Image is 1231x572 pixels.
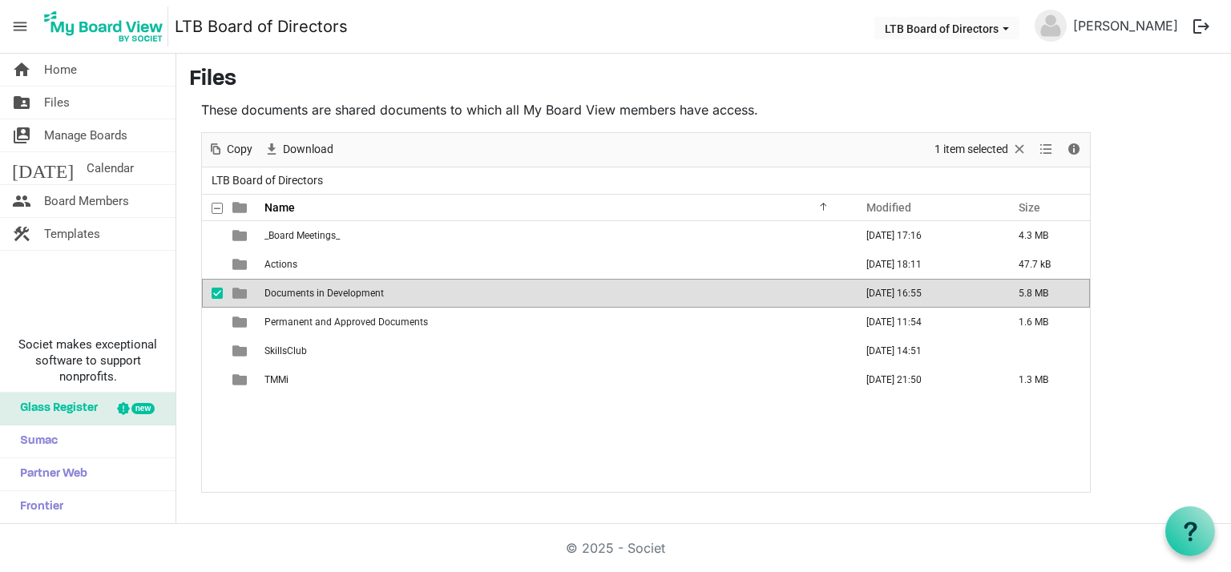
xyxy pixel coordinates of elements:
span: Modified [866,201,911,214]
span: construction [12,218,31,250]
a: LTB Board of Directors [175,10,348,42]
div: View [1033,133,1060,167]
img: My Board View Logo [39,6,168,46]
span: Glass Register [12,393,98,425]
td: SkillsClub is template cell column header Name [260,336,850,365]
span: Documents in Development [264,288,384,299]
td: 1.3 MB is template cell column header Size [1002,365,1090,394]
span: TMMi [264,374,289,385]
td: July 13, 2025 17:16 column header Modified [850,221,1002,250]
span: Manage Boards [44,119,127,151]
td: is template cell column header Size [1002,336,1090,365]
span: Frontier [12,491,63,523]
button: LTB Board of Directors dropdownbutton [874,17,1019,39]
div: Clear selection [929,133,1033,167]
button: Selection [932,139,1031,159]
span: Copy [225,139,254,159]
td: TMMi is template cell column header Name [260,365,850,394]
span: Partner Web [12,458,87,490]
span: people [12,185,31,217]
span: Home [44,54,77,86]
td: is template cell column header type [223,221,260,250]
span: Sumac [12,425,58,457]
span: SkillsClub [264,345,307,356]
span: home [12,54,31,86]
td: is template cell column header type [223,365,260,394]
td: Actions is template cell column header Name [260,250,850,279]
span: menu [5,11,35,42]
a: My Board View Logo [39,6,175,46]
td: 5.8 MB is template cell column header Size [1002,279,1090,308]
h3: Files [189,66,1218,94]
span: Templates [44,218,100,250]
td: 4.3 MB is template cell column header Size [1002,221,1090,250]
span: _Board Meetings_ [264,230,340,241]
span: Files [44,87,70,119]
span: Download [281,139,335,159]
td: checkbox [202,250,223,279]
span: Permanent and Approved Documents [264,316,428,328]
td: March 06, 2025 21:50 column header Modified [850,365,1002,394]
td: 47.7 kB is template cell column header Size [1002,250,1090,279]
div: Details [1060,133,1088,167]
span: Societ makes exceptional software to support nonprofits. [7,336,168,385]
td: checkbox [202,365,223,394]
td: February 26, 2025 14:51 column header Modified [850,336,1002,365]
td: checkbox [202,308,223,336]
a: © 2025 - Societ [566,540,665,556]
td: checkbox [202,279,223,308]
td: checkbox [202,336,223,365]
button: Details [1064,139,1085,159]
span: switch_account [12,119,31,151]
td: is template cell column header type [223,308,260,336]
td: February 27, 2025 11:54 column header Modified [850,308,1002,336]
div: new [131,403,155,414]
td: is template cell column header type [223,250,260,279]
td: Documents in Development is template cell column header Name [260,279,850,308]
button: logout [1185,10,1218,43]
div: Copy [202,133,258,167]
button: View dropdownbutton [1036,139,1055,159]
td: June 20, 2025 16:55 column header Modified [850,279,1002,308]
a: [PERSON_NAME] [1067,10,1185,42]
td: July 13, 2025 18:11 column header Modified [850,250,1002,279]
td: is template cell column header type [223,279,260,308]
span: Board Members [44,185,129,217]
span: Name [264,201,295,214]
span: folder_shared [12,87,31,119]
span: [DATE] [12,152,74,184]
span: 1 item selected [933,139,1010,159]
td: is template cell column header type [223,336,260,365]
td: checkbox [202,221,223,250]
button: Download [261,139,337,159]
img: no-profile-picture.svg [1035,10,1067,42]
div: Download [258,133,339,167]
button: Copy [205,139,256,159]
span: Actions [264,259,297,270]
span: Calendar [87,152,134,184]
td: _Board Meetings_ is template cell column header Name [260,221,850,250]
td: Permanent and Approved Documents is template cell column header Name [260,308,850,336]
td: 1.6 MB is template cell column header Size [1002,308,1090,336]
p: These documents are shared documents to which all My Board View members have access. [201,100,1091,119]
span: LTB Board of Directors [208,171,326,191]
span: Size [1019,201,1040,214]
